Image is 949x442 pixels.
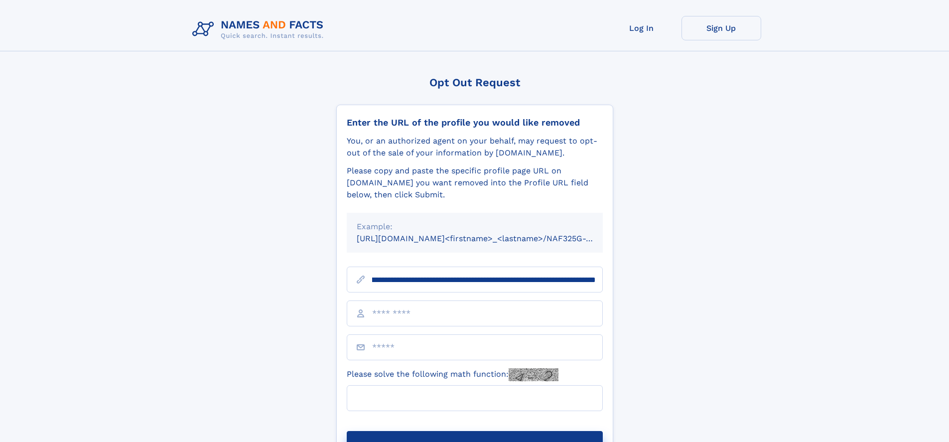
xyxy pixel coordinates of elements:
[357,234,622,243] small: [URL][DOMAIN_NAME]<firstname>_<lastname>/NAF325G-xxxxxxxx
[681,16,761,40] a: Sign Up
[347,135,603,159] div: You, or an authorized agent on your behalf, may request to opt-out of the sale of your informatio...
[336,76,613,89] div: Opt Out Request
[347,117,603,128] div: Enter the URL of the profile you would like removed
[188,16,332,43] img: Logo Names and Facts
[357,221,593,233] div: Example:
[347,368,558,381] label: Please solve the following math function:
[347,165,603,201] div: Please copy and paste the specific profile page URL on [DOMAIN_NAME] you want removed into the Pr...
[602,16,681,40] a: Log In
